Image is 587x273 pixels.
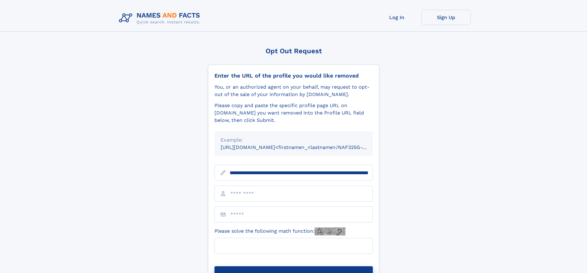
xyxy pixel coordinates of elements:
[214,72,373,79] div: Enter the URL of the profile you would like removed
[214,227,345,235] label: Please solve the following math function:
[208,47,379,55] div: Opt Out Request
[422,10,471,25] a: Sign Up
[372,10,422,25] a: Log In
[214,83,373,98] div: You, or an authorized agent on your behalf, may request to opt-out of the sale of your informatio...
[116,10,205,26] img: Logo Names and Facts
[221,144,385,150] small: [URL][DOMAIN_NAME]<firstname>_<lastname>/NAF325G-xxxxxxxx
[214,102,373,124] div: Please copy and paste the specific profile page URL on [DOMAIN_NAME] you want removed into the Pr...
[221,136,367,144] div: Example:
